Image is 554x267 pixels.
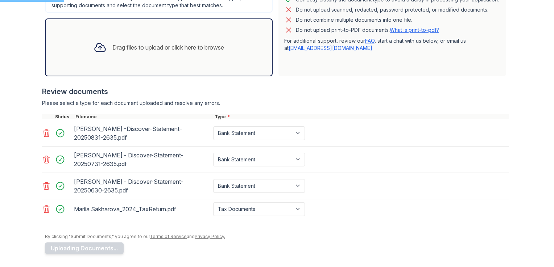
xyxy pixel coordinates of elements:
[74,123,210,143] div: [PERSON_NAME] -Discover-Statement-20250831-2635.pdf
[296,16,412,24] div: Do not combine multiple documents into one file.
[42,99,509,107] div: Please select a type for each document uploaded and resolve any errors.
[74,114,213,120] div: Filename
[54,114,74,120] div: Status
[45,242,124,254] button: Uploading Documents...
[45,234,509,240] div: By clicking "Submit Documents," you agree to our and
[74,149,210,170] div: [PERSON_NAME] - Discover-Statement-20250731-2635.pdf
[74,176,210,196] div: [PERSON_NAME] - Discover-Statement-20250630-2635.pdf
[296,5,488,14] div: Do not upload scanned, redacted, password protected, or modified documents.
[289,45,372,51] a: [EMAIL_ADDRESS][DOMAIN_NAME]
[42,86,509,97] div: Review documents
[195,234,225,239] a: Privacy Policy.
[150,234,187,239] a: Terms of Service
[365,38,375,44] a: FAQ
[112,43,224,52] div: Drag files to upload or click here to browse
[296,26,439,34] p: Do not upload print-to-PDF documents.
[284,37,500,52] p: For additional support, review our , start a chat with us below, or email us at
[213,114,509,120] div: Type
[390,27,439,33] a: What is print-to-pdf?
[74,203,210,215] div: Mariia Sakharova_2024_TaxReturn.pdf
